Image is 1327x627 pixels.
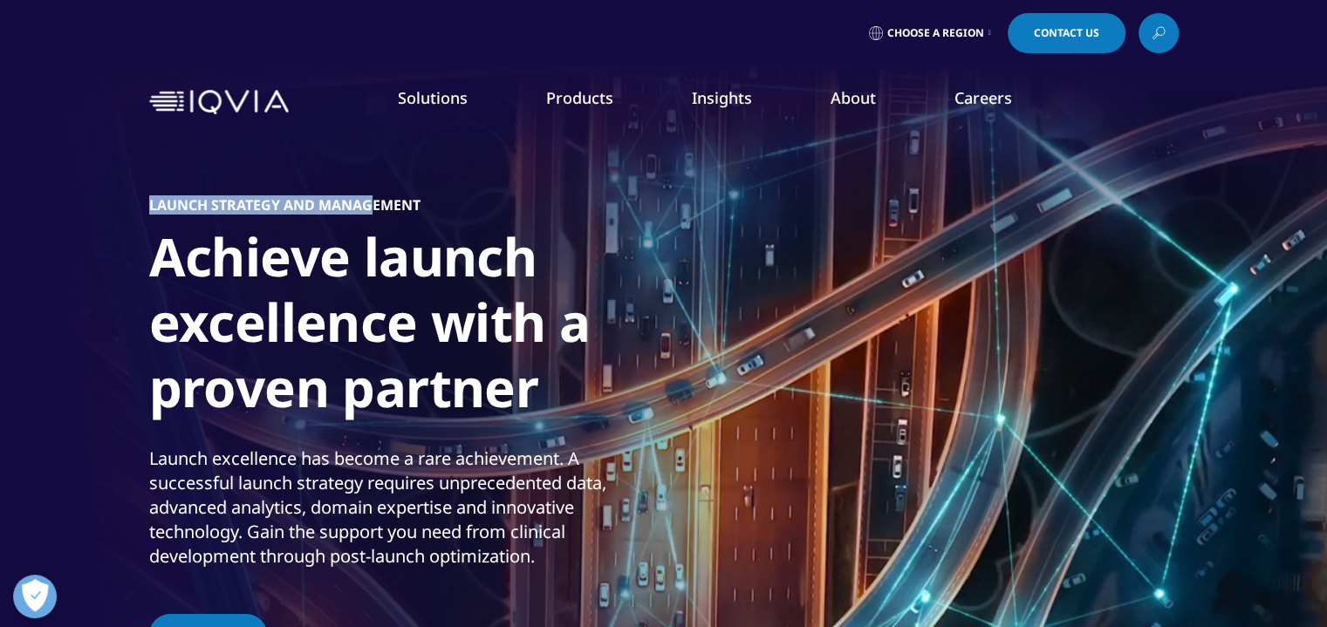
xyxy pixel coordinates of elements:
[398,87,468,108] a: Solutions
[1008,13,1125,53] a: Contact Us
[1034,28,1099,38] span: Contact Us
[13,575,57,618] button: Open Preferences
[149,224,804,431] h1: Achieve launch excellence with a proven partner
[887,26,984,40] span: Choose a Region
[954,87,1012,108] a: Careers
[546,87,613,108] a: Products
[149,90,289,115] img: IQVIA Healthcare Information Technology and Pharma Clinical Research Company
[149,446,660,579] p: Launch excellence has become a rare achievement. A successful launch strategy requires unpreceden...
[831,87,876,108] a: About
[692,87,752,108] a: Insights
[149,196,421,214] h5: LAUNCH STRATEGY AND MANAGEMENT
[296,61,1179,143] nav: Primary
